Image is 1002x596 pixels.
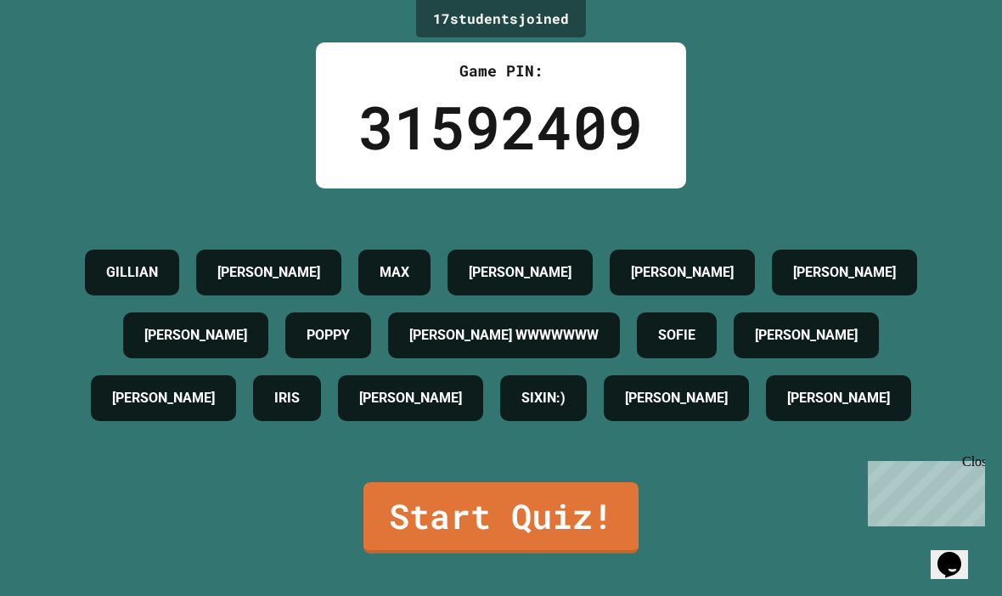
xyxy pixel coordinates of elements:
h4: [PERSON_NAME] [787,388,890,408]
h4: [PERSON_NAME] [359,388,462,408]
h4: MAX [380,262,409,283]
h4: [PERSON_NAME] [625,388,728,408]
h4: [PERSON_NAME] [144,325,247,346]
h4: [PERSON_NAME] [631,262,734,283]
h4: [PERSON_NAME] [217,262,320,283]
h4: SIXIN:) [521,388,566,408]
div: Game PIN: [358,59,644,82]
h4: IRIS [274,388,300,408]
h4: [PERSON_NAME] [469,262,571,283]
a: Start Quiz! [363,482,639,554]
div: 31592409 [358,82,644,171]
h4: [PERSON_NAME] WWWWWWW [409,325,599,346]
h4: [PERSON_NAME] [755,325,858,346]
h4: GILLIAN [106,262,158,283]
div: Chat with us now!Close [7,7,117,108]
h4: [PERSON_NAME] [793,262,896,283]
iframe: chat widget [931,528,985,579]
h4: SOFIE [658,325,695,346]
h4: POPPY [307,325,350,346]
iframe: chat widget [861,454,985,526]
h4: [PERSON_NAME] [112,388,215,408]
